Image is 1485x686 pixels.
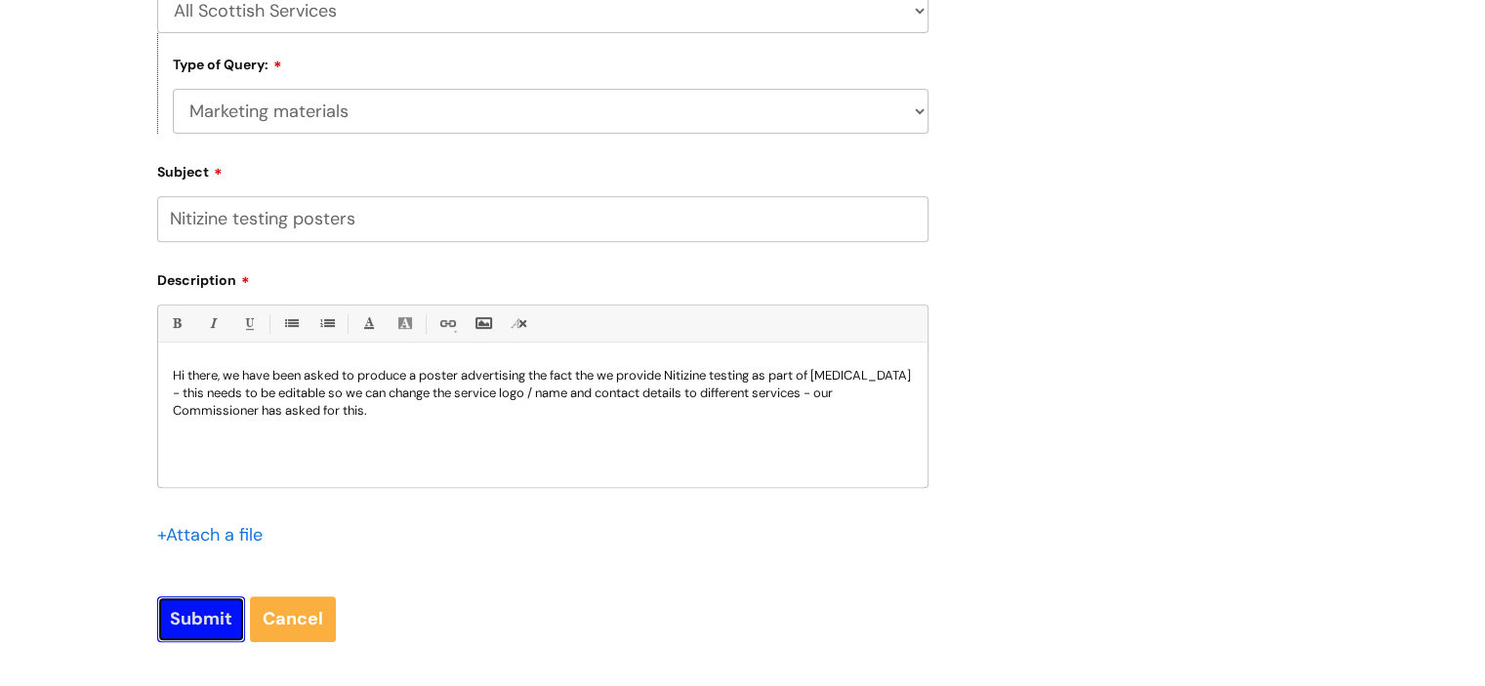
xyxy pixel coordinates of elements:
[278,311,303,336] a: • Unordered List (Ctrl-Shift-7)
[173,54,282,73] label: Type of Query:
[507,311,531,336] a: Remove formatting (Ctrl-\)
[250,596,336,641] a: Cancel
[157,519,274,550] div: Attach a file
[164,311,188,336] a: Bold (Ctrl-B)
[236,311,261,336] a: Underline(Ctrl-U)
[434,311,459,336] a: Link
[157,596,245,641] input: Submit
[471,311,495,336] a: Insert Image...
[157,157,928,181] label: Subject
[392,311,417,336] a: Back Color
[157,265,928,289] label: Description
[314,311,339,336] a: 1. Ordered List (Ctrl-Shift-8)
[173,367,913,420] p: Hi there, we have been asked to produce a poster advertising the fact the we provide Nitizine tes...
[200,311,225,336] a: Italic (Ctrl-I)
[356,311,381,336] a: Font Color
